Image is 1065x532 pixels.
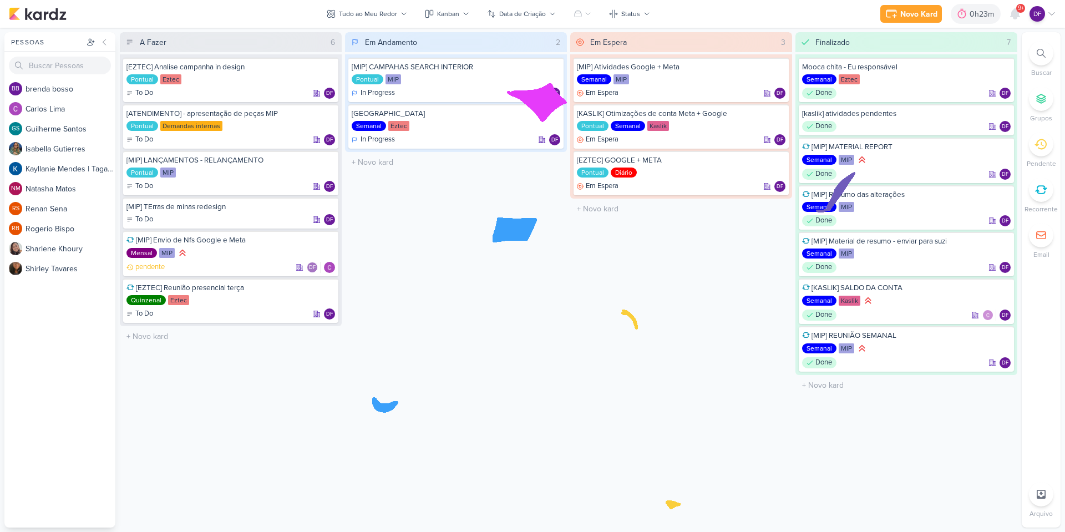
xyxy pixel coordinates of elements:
div: MIP [159,248,175,258]
div: Done [802,357,836,368]
p: DF [777,184,783,190]
div: Semanal [802,249,836,259]
div: Responsável: Carlos Lima [324,262,335,273]
button: Novo Kard [880,5,942,23]
div: Diego Freitas [1000,169,1011,180]
div: [EZTEC] Reunião presencial terça [126,283,335,293]
div: Done [802,121,836,132]
div: Responsável: Diego Freitas [324,214,335,225]
div: [MIP] TErras de minas redesign [126,202,335,212]
p: DF [326,217,333,223]
div: Pontual [126,168,158,178]
p: Pendente [1027,159,1056,169]
div: Semanal [802,155,836,165]
div: To Do [126,214,153,225]
div: Eztec [168,295,189,305]
div: Semanal [802,202,836,212]
p: pendente [135,262,165,273]
div: Finalizado [815,37,850,48]
div: [MIP] LANÇAMENTOS - RELANÇAMENTO [126,155,335,165]
p: Done [815,357,832,368]
div: Responsável: Diego Freitas [324,181,335,192]
div: Semanal [577,74,611,84]
div: Responsável: Diego Freitas [324,308,335,320]
div: Semanal [611,121,645,131]
p: In Progress [361,88,395,99]
p: DF [1002,361,1008,366]
div: Diego Freitas [324,181,335,192]
div: Diego Freitas [324,214,335,225]
div: [EZTEC] Analise campanha in design [126,62,335,72]
div: Responsável: Diego Freitas [1000,88,1011,99]
div: Diego Freitas [324,308,335,320]
img: kardz.app [9,7,67,21]
div: Diego Freitas [774,181,785,192]
div: Eztec [160,74,181,84]
p: DF [326,91,333,97]
p: DF [1033,9,1042,19]
p: Done [815,215,832,226]
div: Colaboradores: Diego Freitas [307,262,321,273]
p: Done [815,262,832,273]
div: S h a r l e n e K h o u r y [26,243,115,255]
div: Done [802,169,836,180]
div: Done [802,262,836,273]
div: Semanal [352,121,386,131]
img: Carlos Lima [9,102,22,115]
div: 3 [777,37,790,48]
p: GS [12,126,19,132]
div: [MIP] Material de resumo - enviar para suzi [802,236,1011,246]
div: Done [802,88,836,99]
div: Diego Freitas [324,88,335,99]
div: Responsável: Diego Freitas [1000,262,1011,273]
div: Novo Kard [900,8,937,20]
div: 7 [1002,37,1015,48]
div: Pontual [126,74,158,84]
div: Natasha Matos [9,182,22,195]
div: [MIP] Resumo das alterações [802,190,1011,200]
p: DF [551,91,558,97]
div: Diego Freitas [774,88,785,99]
p: To Do [135,181,153,192]
p: Em Espera [586,88,618,99]
p: Done [815,310,832,321]
div: [MIP] Atividades Google + Meta [577,62,785,72]
img: Sharlene Khoury [9,242,22,255]
div: MIP [839,343,854,353]
div: Diego Freitas [1000,215,1011,226]
div: Eztec [839,74,860,84]
div: Responsável: Diego Freitas [324,88,335,99]
div: Prioridade Alta [177,247,188,259]
p: DF [1002,265,1008,271]
div: G u i l h e r m e S a n t o s [26,123,115,135]
p: In Progress [361,134,395,145]
div: R e n a n S e n a [26,203,115,215]
div: Park avenue [352,109,560,119]
div: S h i r l e y T a v a r e s [26,263,115,275]
p: NM [11,186,21,192]
p: DF [1002,313,1008,318]
div: Prioridade Alta [856,343,868,354]
div: Responsável: Diego Freitas [549,134,560,145]
div: Pontual [352,74,383,84]
p: Done [815,121,832,132]
div: Responsável: Diego Freitas [324,134,335,145]
p: DF [777,91,783,97]
div: Pontual [126,121,158,131]
li: Ctrl + F [1022,41,1061,78]
div: K a y l l a n i e M e n d e s | T a g a w a [26,163,115,175]
div: 2 [551,37,565,48]
p: RB [12,226,19,232]
img: Carlos Lima [324,262,335,273]
div: Diego Freitas [324,134,335,145]
div: Diego Freitas [1000,357,1011,368]
div: Semanal [802,296,836,306]
input: Buscar Pessoas [9,57,111,74]
div: MIP [839,249,854,259]
div: brenda bosso [9,82,22,95]
div: To Do [126,88,153,99]
div: Responsável: Diego Freitas [774,88,785,99]
div: Diego Freitas [1000,310,1011,321]
p: DF [1002,124,1008,130]
span: 9+ [1018,4,1024,13]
